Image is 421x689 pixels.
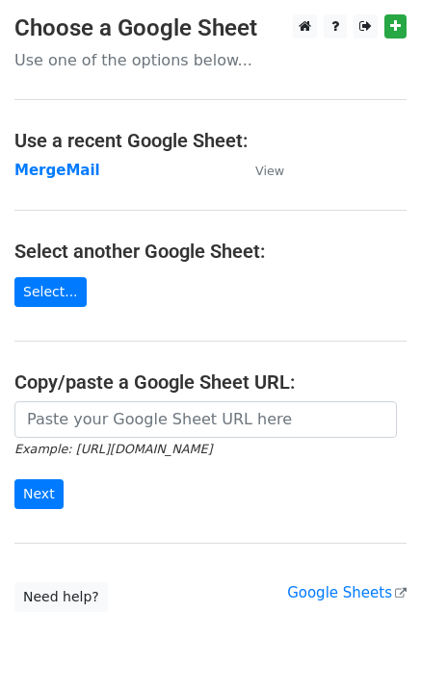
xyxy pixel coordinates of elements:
a: MergeMail [14,162,100,179]
a: Need help? [14,582,108,612]
h4: Select another Google Sheet: [14,240,407,263]
h3: Choose a Google Sheet [14,14,407,42]
iframe: Chat Widget [325,597,421,689]
small: View [255,164,284,178]
input: Paste your Google Sheet URL here [14,401,397,438]
a: Select... [14,277,87,307]
h4: Use a recent Google Sheet: [14,129,407,152]
a: View [236,162,284,179]
small: Example: [URL][DOMAIN_NAME] [14,442,212,456]
h4: Copy/paste a Google Sheet URL: [14,370,407,394]
a: Google Sheets [287,584,407,601]
input: Next [14,479,64,509]
p: Use one of the options below... [14,50,407,70]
